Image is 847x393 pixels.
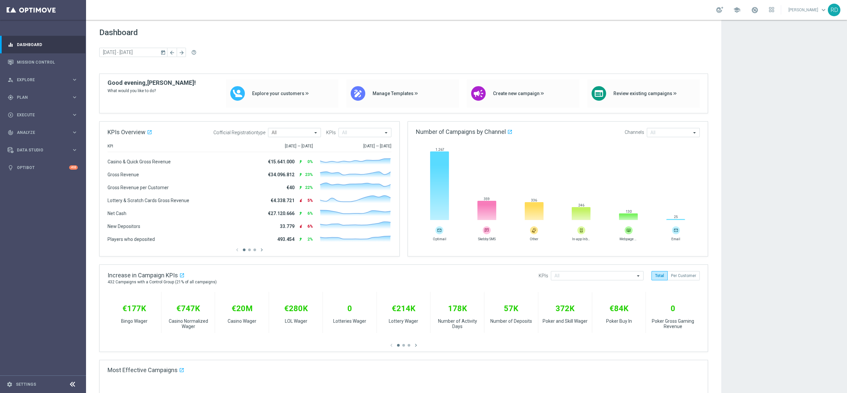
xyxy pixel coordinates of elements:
[8,147,71,153] div: Data Studio
[7,77,78,83] button: person_search Explore keyboard_arrow_right
[7,42,78,47] button: equalizer Dashboard
[17,148,71,152] span: Data Studio
[7,381,13,387] i: settings
[8,159,78,176] div: Optibot
[8,130,71,136] div: Analyze
[8,94,71,100] div: Plan
[820,6,827,14] span: keyboard_arrow_down
[7,165,78,170] button: lightbulb Optibot +10
[17,131,71,135] span: Analyze
[17,53,78,71] a: Mission Control
[733,6,740,14] span: school
[8,112,14,118] i: play_circle_outline
[71,112,78,118] i: keyboard_arrow_right
[16,382,36,386] a: Settings
[71,77,78,83] i: keyboard_arrow_right
[8,42,14,48] i: equalizer
[17,95,71,99] span: Plan
[8,130,14,136] i: track_changes
[69,165,78,170] div: +10
[8,36,78,53] div: Dashboard
[8,112,71,118] div: Execute
[7,60,78,65] button: Mission Control
[71,147,78,153] i: keyboard_arrow_right
[7,147,78,153] button: Data Studio keyboard_arrow_right
[788,5,828,15] a: [PERSON_NAME]keyboard_arrow_down
[71,94,78,100] i: keyboard_arrow_right
[8,53,78,71] div: Mission Control
[828,4,840,16] div: RD
[8,94,14,100] i: gps_fixed
[8,165,14,171] i: lightbulb
[8,77,71,83] div: Explore
[17,36,78,53] a: Dashboard
[71,129,78,136] i: keyboard_arrow_right
[8,77,14,83] i: person_search
[7,130,78,135] button: track_changes Analyze keyboard_arrow_right
[17,78,71,82] span: Explore
[7,112,78,118] button: play_circle_outline Execute keyboard_arrow_right
[7,95,78,100] button: gps_fixed Plan keyboard_arrow_right
[17,113,71,117] span: Execute
[17,159,69,176] a: Optibot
